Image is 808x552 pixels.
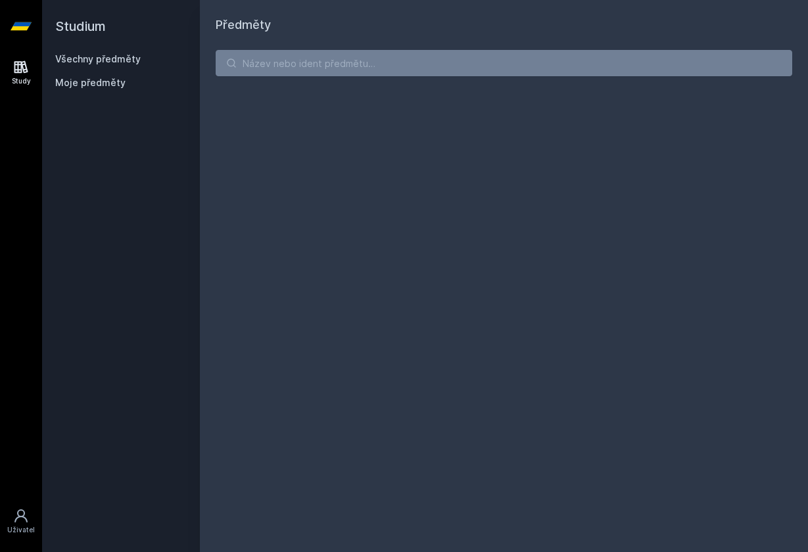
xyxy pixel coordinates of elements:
a: Všechny předměty [55,53,141,64]
input: Název nebo ident předmětu… [216,50,792,76]
h1: Předměty [216,16,792,34]
div: Uživatel [7,525,35,535]
span: Moje předměty [55,76,126,89]
div: Study [12,76,31,86]
a: Study [3,53,39,93]
a: Uživatel [3,501,39,541]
